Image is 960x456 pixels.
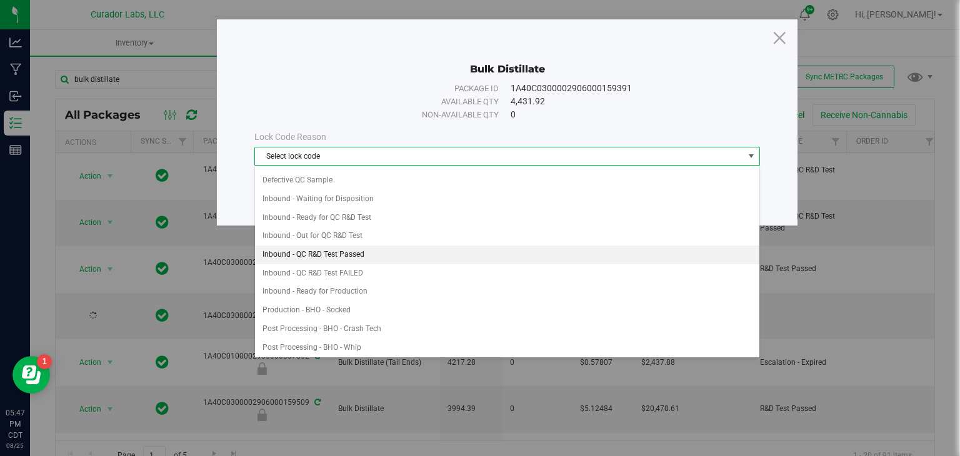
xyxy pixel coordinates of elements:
[255,301,759,320] li: Production - BHO - Socked
[276,82,499,95] div: Package ID
[744,147,759,165] span: select
[255,147,744,165] span: Select lock code
[255,339,759,357] li: Post Processing - BHO - Whip
[255,227,759,245] li: Inbound - Out for QC R&D Test
[255,171,759,190] li: Defective QC Sample
[255,245,759,264] li: Inbound - QC R&D Test Passed
[255,320,759,339] li: Post Processing - BHO - Crash Tech
[37,354,52,369] iframe: Resource center unread badge
[255,282,759,301] li: Inbound - Ready for Production
[511,95,738,108] div: 4,431.92
[276,96,499,108] div: Available qty
[12,356,50,394] iframe: Resource center
[254,44,760,76] div: Bulk Distillate
[511,82,738,95] div: 1A40C0300002906000159391
[255,190,759,209] li: Inbound - Waiting for Disposition
[276,109,499,121] div: Non-available qty
[255,264,759,283] li: Inbound - QC R&D Test FAILED
[511,108,738,121] div: 0
[254,132,326,142] span: Lock Code Reason
[255,209,759,227] li: Inbound - Ready for QC R&D Test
